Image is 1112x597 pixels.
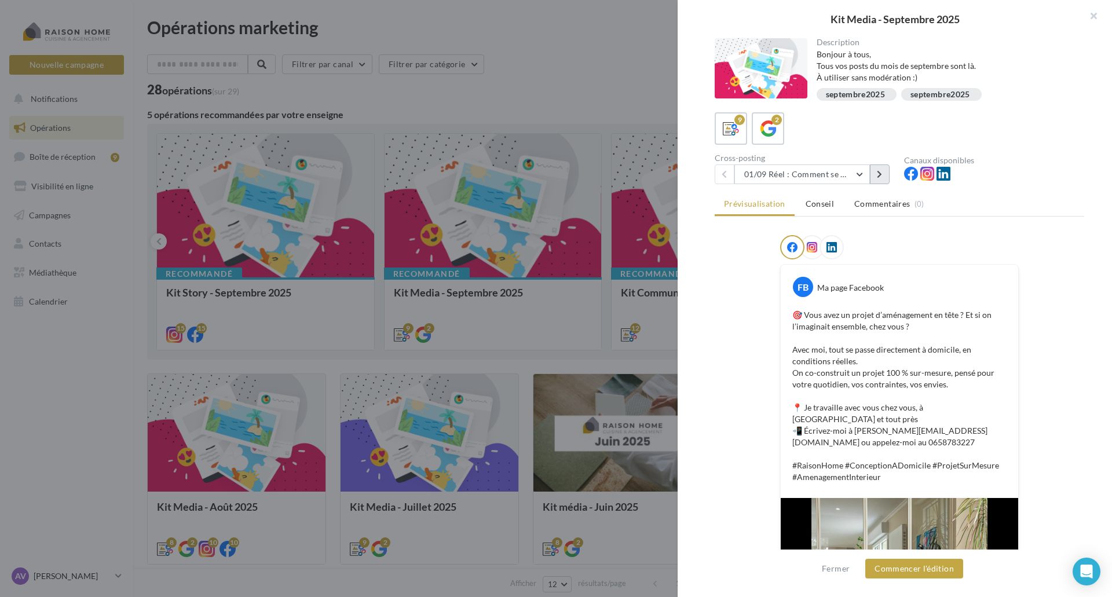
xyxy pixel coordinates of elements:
[826,90,886,99] div: septembre2025
[806,199,834,208] span: Conseil
[1073,558,1100,585] div: Open Intercom Messenger
[715,154,895,162] div: Cross-posting
[792,309,1007,483] p: 🎯 Vous avez un projet d’aménagement en tête ? Et si on l’imaginait ensemble, chez vous ? Avec moi...
[793,277,813,297] div: FB
[854,198,910,210] span: Commentaires
[817,49,1076,83] div: Bonjour à tous, Tous vos posts du mois de septembre sont là. À utiliser sans modération :)
[915,199,924,208] span: (0)
[865,559,963,578] button: Commencer l'édition
[696,14,1093,24] div: Kit Media - Septembre 2025
[817,38,1076,46] div: Description
[817,562,854,576] button: Fermer
[734,164,870,184] button: 01/09 Réel : Comment se passe un projet Raison Home ?
[910,90,970,99] div: septembre2025
[817,282,884,294] div: Ma page Facebook
[904,156,1084,164] div: Canaux disponibles
[734,115,745,125] div: 9
[771,115,782,125] div: 2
